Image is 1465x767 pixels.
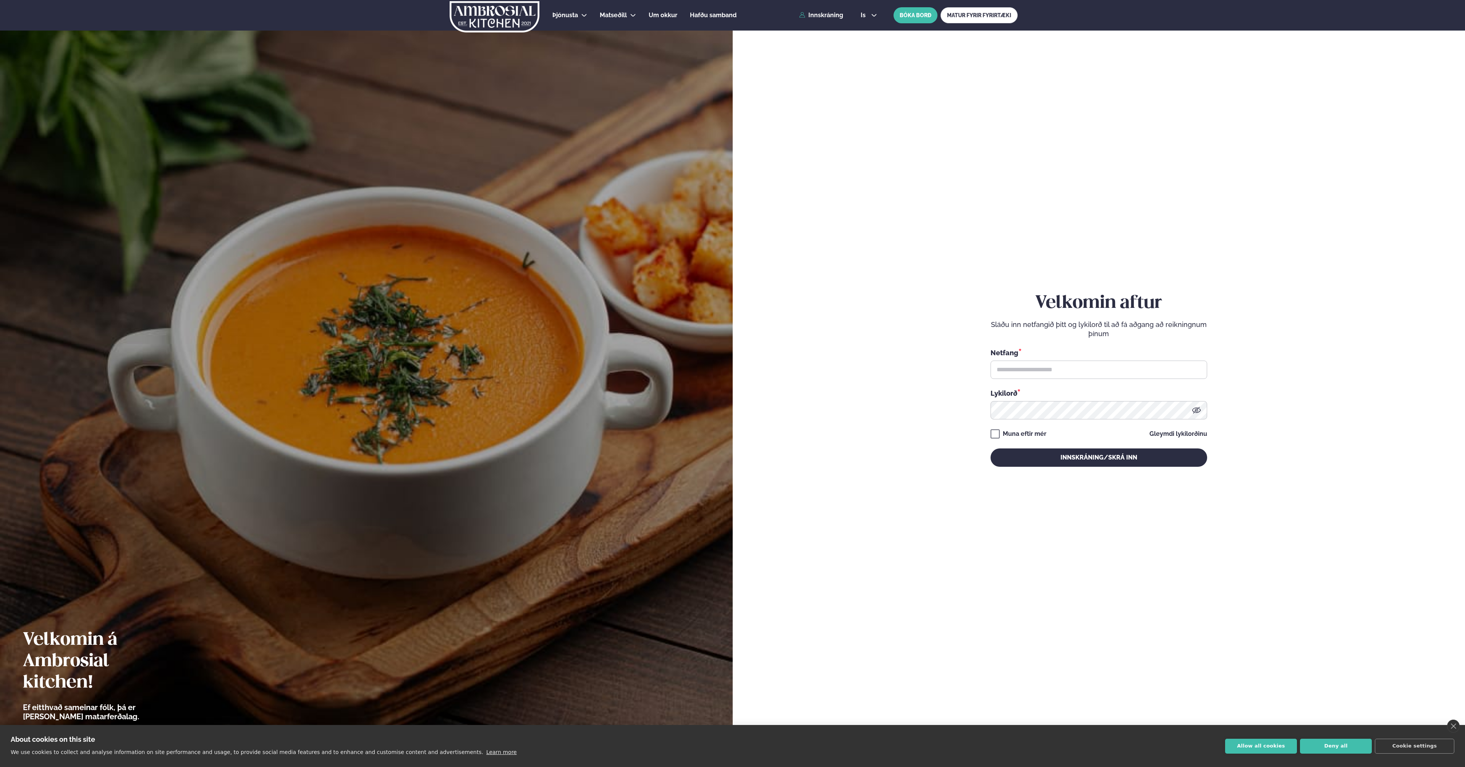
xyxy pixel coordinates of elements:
[941,7,1018,23] a: MATUR FYRIR FYRIRTÆKI
[600,11,627,19] span: Matseðill
[1300,739,1372,754] button: Deny all
[23,703,181,721] p: Ef eitthvað sameinar fólk, þá er [PERSON_NAME] matarferðalag.
[649,11,677,20] a: Um okkur
[991,448,1207,467] button: Innskráning/Skrá inn
[600,11,627,20] a: Matseðill
[855,12,883,18] button: is
[23,629,181,694] h2: Velkomin á Ambrosial kitchen!
[1149,431,1207,437] a: Gleymdi lykilorðinu
[552,11,578,19] span: Þjónusta
[690,11,737,20] a: Hafðu samband
[552,11,578,20] a: Þjónusta
[991,293,1207,314] h2: Velkomin aftur
[991,320,1207,338] p: Sláðu inn netfangið þitt og lykilorð til að fá aðgang að reikningnum þínum
[894,7,937,23] button: BÓKA BORÐ
[991,348,1207,358] div: Netfang
[1225,739,1297,754] button: Allow all cookies
[861,12,868,18] span: is
[1447,720,1460,733] a: close
[991,388,1207,398] div: Lykilorð
[799,12,843,19] a: Innskráning
[11,735,95,743] strong: About cookies on this site
[486,749,517,755] a: Learn more
[1375,739,1454,754] button: Cookie settings
[11,749,483,755] p: We use cookies to collect and analyse information on site performance and usage, to provide socia...
[449,1,540,32] img: logo
[649,11,677,19] span: Um okkur
[690,11,737,19] span: Hafðu samband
